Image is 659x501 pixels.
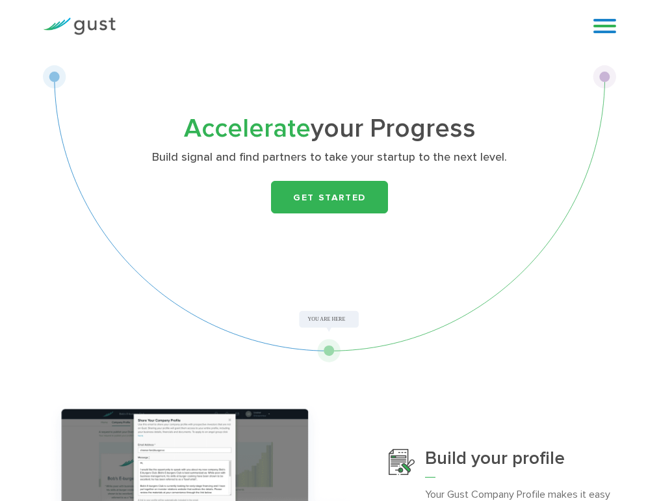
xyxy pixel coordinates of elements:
span: Accelerate [184,113,311,144]
h1: your Progress [129,117,530,141]
p: Build signal and find partners to take your startup to the next level. [129,150,530,165]
a: Get Started [271,181,388,213]
img: Gust Logo [43,18,116,35]
img: Build Your Profile [389,449,415,475]
h3: Build your profile [425,449,616,478]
